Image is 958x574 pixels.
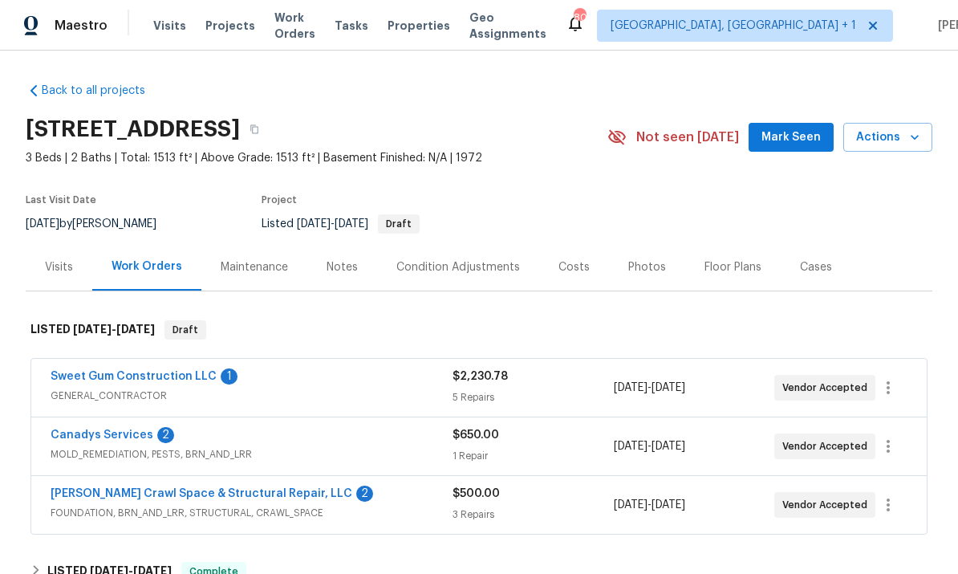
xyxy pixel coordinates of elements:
div: LISTED [DATE]-[DATE]Draft [26,304,932,356]
div: Photos [628,259,666,275]
div: Work Orders [112,259,182,275]
span: [DATE] [652,499,685,511]
div: 1 Repair [453,448,613,464]
span: [DATE] [297,218,331,230]
a: Canadys Services [51,429,153,441]
span: - [73,324,155,335]
h6: LISTED [30,320,155,340]
span: - [614,380,685,396]
span: Maestro [55,18,108,34]
div: Cases [800,259,832,275]
span: [GEOGRAPHIC_DATA], [GEOGRAPHIC_DATA] + 1 [611,18,856,34]
span: Vendor Accepted [782,380,874,396]
span: FOUNDATION, BRN_AND_LRR, STRUCTURAL, CRAWL_SPACE [51,505,453,521]
span: Draft [166,322,205,338]
span: Project [262,195,297,205]
span: 3 Beds | 2 Baths | Total: 1513 ft² | Above Grade: 1513 ft² | Basement Finished: N/A | 1972 [26,150,607,166]
span: [DATE] [652,441,685,452]
span: Last Visit Date [26,195,96,205]
div: 3 Repairs [453,507,613,523]
div: Condition Adjustments [396,259,520,275]
span: [DATE] [652,382,685,393]
div: 1 [221,368,237,385]
span: Not seen [DATE] [636,129,739,145]
a: Sweet Gum Construction LLC [51,371,217,382]
span: [DATE] [116,324,155,335]
a: [PERSON_NAME] Crawl Space & Structural Repair, LLC [51,488,352,499]
div: 5 Repairs [453,389,613,405]
span: Listed [262,218,420,230]
span: [DATE] [26,218,59,230]
span: $500.00 [453,488,500,499]
div: Notes [327,259,358,275]
span: [DATE] [335,218,368,230]
span: Projects [205,18,255,34]
span: [DATE] [614,441,647,452]
span: - [297,218,368,230]
h2: [STREET_ADDRESS] [26,121,240,137]
span: GENERAL_CONTRACTOR [51,388,453,404]
button: Mark Seen [749,123,834,153]
span: Mark Seen [761,128,821,148]
span: - [614,438,685,454]
span: [DATE] [73,324,112,335]
span: $650.00 [453,429,499,441]
span: Geo Assignments [469,10,546,42]
button: Copy Address [240,115,269,144]
a: Back to all projects [26,83,180,99]
div: Maintenance [221,259,288,275]
div: Visits [45,259,73,275]
div: Floor Plans [704,259,761,275]
span: Draft [380,219,418,229]
span: [DATE] [614,499,647,511]
span: Vendor Accepted [782,438,874,454]
div: by [PERSON_NAME] [26,214,176,234]
span: MOLD_REMEDIATION, PESTS, BRN_AND_LRR [51,446,453,462]
div: Costs [558,259,590,275]
span: Vendor Accepted [782,497,874,513]
span: Work Orders [274,10,315,42]
div: 2 [356,486,373,502]
span: Tasks [335,20,368,31]
div: 80 [574,10,585,26]
span: [DATE] [614,382,647,393]
div: 2 [157,427,174,443]
span: $2,230.78 [453,371,508,382]
span: - [614,497,685,513]
span: Properties [388,18,450,34]
span: Actions [856,128,919,148]
button: Actions [843,123,932,153]
span: Visits [153,18,186,34]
